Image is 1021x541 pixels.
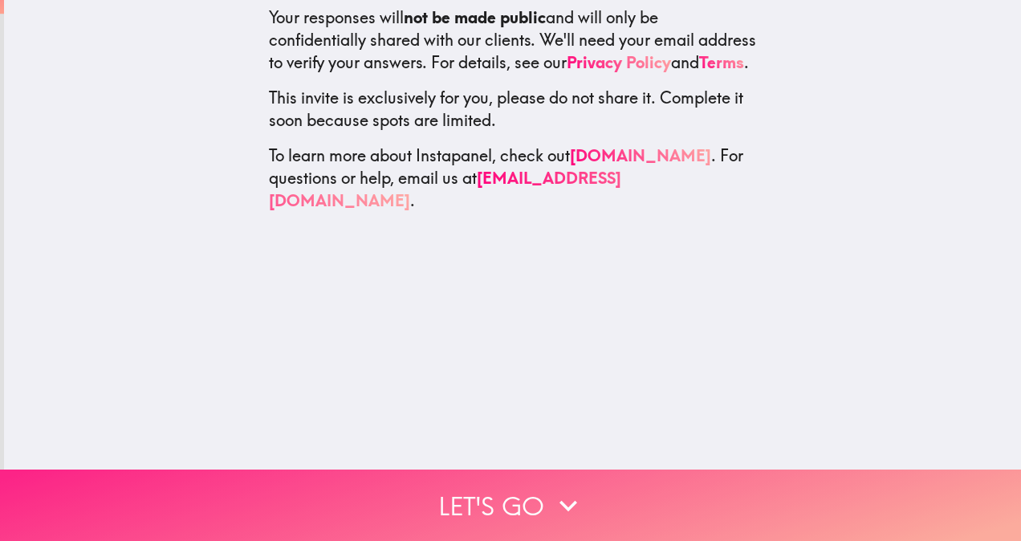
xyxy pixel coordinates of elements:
a: [EMAIL_ADDRESS][DOMAIN_NAME] [269,168,621,210]
a: Privacy Policy [567,52,671,72]
a: [DOMAIN_NAME] [570,145,711,165]
a: Terms [699,52,744,72]
b: not be made public [404,7,546,27]
p: This invite is exclusively for you, please do not share it. Complete it soon because spots are li... [269,87,757,132]
p: Your responses will and will only be confidentially shared with our clients. We'll need your emai... [269,6,757,74]
p: To learn more about Instapanel, check out . For questions or help, email us at . [269,144,757,212]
